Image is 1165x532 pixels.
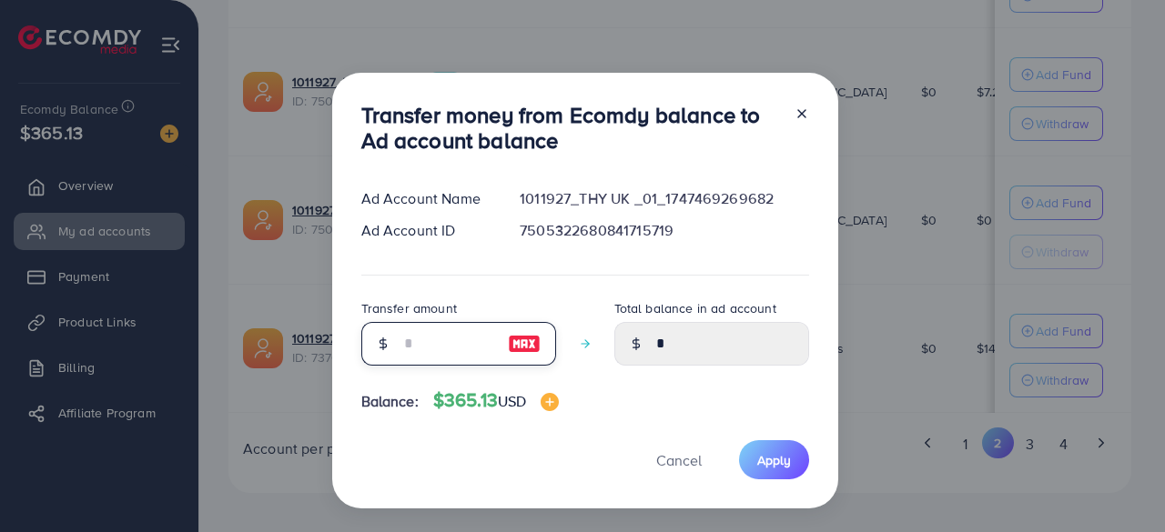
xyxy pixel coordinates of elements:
label: Total balance in ad account [614,299,776,317]
span: Apply [757,451,791,469]
h4: $365.13 [433,389,560,412]
img: image [508,333,541,355]
div: Ad Account Name [347,188,506,209]
button: Apply [739,440,809,479]
span: Cancel [656,450,702,470]
button: Cancel [633,440,724,479]
h3: Transfer money from Ecomdy balance to Ad account balance [361,102,780,155]
span: Balance: [361,391,419,412]
img: image [541,393,559,411]
span: USD [498,391,526,411]
div: Ad Account ID [347,220,506,241]
div: 1011927_THY UK _01_1747469269682 [505,188,823,209]
div: 7505322680841715719 [505,220,823,241]
label: Transfer amount [361,299,457,317]
iframe: Chat [1088,450,1151,518]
